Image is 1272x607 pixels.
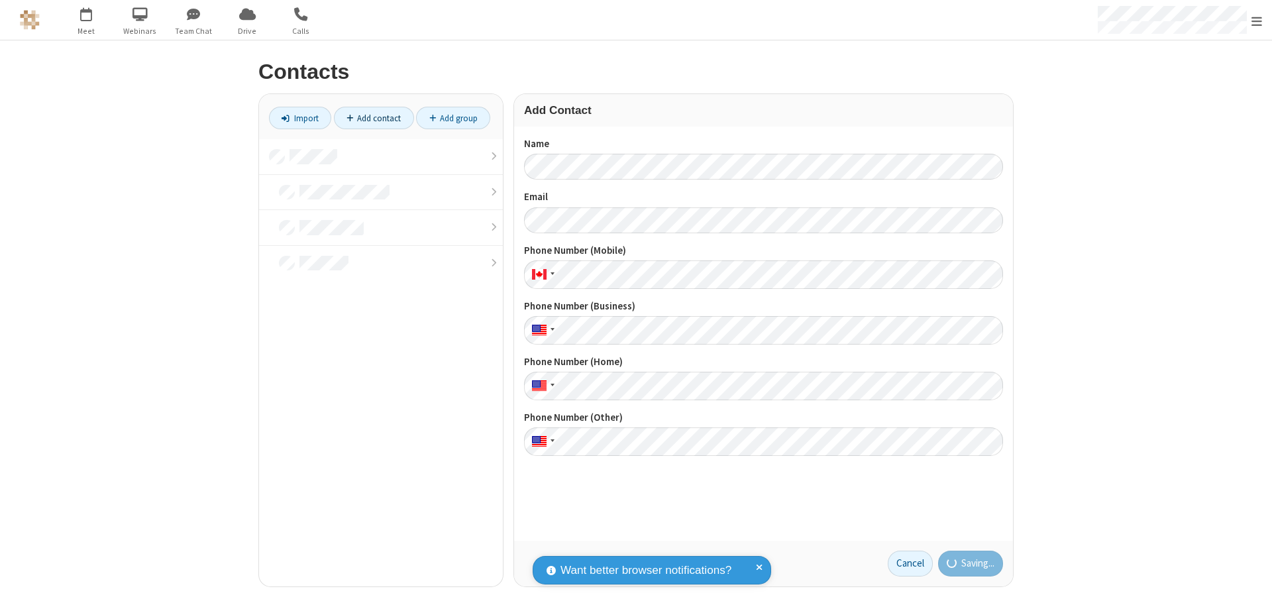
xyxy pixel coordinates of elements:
[115,25,165,37] span: Webinars
[524,190,1003,205] label: Email
[524,355,1003,370] label: Phone Number (Home)
[524,410,1003,425] label: Phone Number (Other)
[223,25,272,37] span: Drive
[938,551,1004,577] button: Saving...
[560,562,731,579] span: Want better browser notifications?
[276,25,326,37] span: Calls
[62,25,111,37] span: Meet
[269,107,331,129] a: Import
[416,107,490,129] a: Add group
[524,243,1003,258] label: Phone Number (Mobile)
[524,372,558,400] div: United States: + 1
[20,10,40,30] img: QA Selenium DO NOT DELETE OR CHANGE
[524,260,558,289] div: Canada: + 1
[258,60,1014,83] h2: Contacts
[524,316,558,345] div: United States: + 1
[524,427,558,456] div: United States: + 1
[524,299,1003,314] label: Phone Number (Business)
[888,551,933,577] a: Cancel
[169,25,219,37] span: Team Chat
[334,107,414,129] a: Add contact
[961,556,994,571] span: Saving...
[524,137,1003,152] label: Name
[524,104,1003,117] h3: Add Contact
